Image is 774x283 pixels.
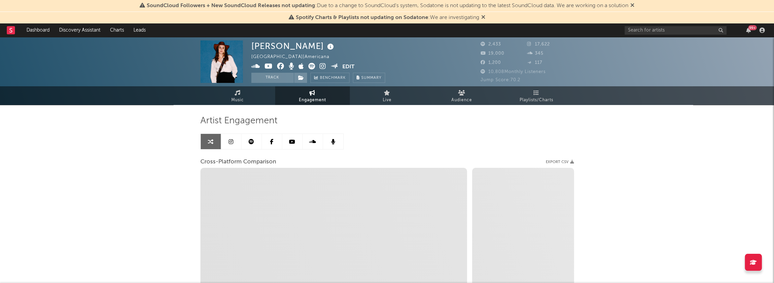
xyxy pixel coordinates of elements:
span: 117 [527,60,542,65]
div: [GEOGRAPHIC_DATA] | Americana [251,53,337,61]
a: Audience [425,86,499,105]
span: Music [231,96,244,104]
a: Benchmark [310,73,349,83]
span: Dismiss [630,3,634,8]
span: Audience [451,96,472,104]
button: Export CSV [546,160,574,164]
span: 17,622 [527,42,550,47]
a: Leads [129,23,150,37]
a: Music [200,86,275,105]
a: Charts [105,23,129,37]
div: [PERSON_NAME] [251,40,336,52]
span: 19,000 [481,51,504,56]
span: Summary [361,76,381,80]
span: Live [383,96,392,104]
a: Playlists/Charts [499,86,574,105]
span: 1,200 [481,60,501,65]
span: : Due to a change to SoundCloud's system, Sodatone is not updating to the latest SoundCloud data.... [147,3,628,8]
span: 10,808 Monthly Listeners [481,70,546,74]
span: Artist Engagement [200,117,277,125]
span: Jump Score: 70.2 [481,78,520,82]
div: 99 + [748,25,757,30]
button: Summary [353,73,385,83]
a: Discovery Assistant [54,23,105,37]
span: SoundCloud Followers + New SoundCloud Releases not updating [147,3,315,8]
a: Engagement [275,86,350,105]
span: Benchmark [320,74,346,82]
span: Spotify Charts & Playlists not updating on Sodatone [296,15,428,20]
a: Dashboard [22,23,54,37]
span: Engagement [299,96,326,104]
input: Search for artists [625,26,726,35]
span: : We are investigating [296,15,479,20]
span: Cross-Platform Comparison [200,158,276,166]
span: 2,433 [481,42,501,47]
span: 345 [527,51,543,56]
button: Track [251,73,294,83]
button: 99+ [746,28,751,33]
a: Live [350,86,425,105]
span: Dismiss [481,15,485,20]
button: Edit [342,63,355,71]
span: Playlists/Charts [520,96,553,104]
